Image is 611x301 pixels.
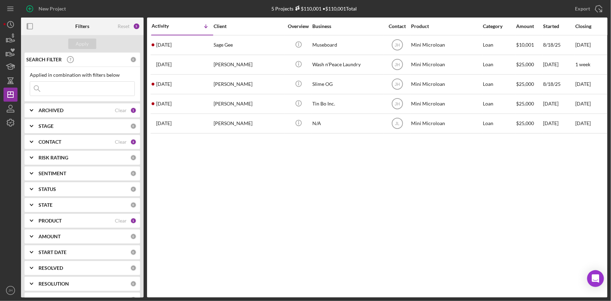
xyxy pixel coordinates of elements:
[130,249,137,255] div: 0
[39,202,53,208] b: STATE
[587,270,604,287] div: Open Intercom Messenger
[115,139,127,145] div: Clear
[130,155,137,161] div: 0
[395,62,400,67] text: JH
[575,61,590,67] time: 1 week
[39,186,56,192] b: STATUS
[543,36,575,54] div: 8/18/25
[395,121,400,126] text: JL
[384,23,410,29] div: Contact
[39,155,68,160] b: RISK RATING
[312,36,382,54] div: Museboard
[39,218,62,224] b: PRODUCT
[568,2,607,16] button: Export
[4,283,18,297] button: JH
[483,36,515,54] div: Loan
[575,42,591,48] time: [DATE]
[312,95,382,113] div: Tin Bo Inc.
[152,23,182,29] div: Activity
[312,55,382,74] div: Wash n'Peace Laundry
[271,6,357,12] div: 5 Projects • $110,001 Total
[30,72,135,78] div: Applied in combination with filters below
[411,55,481,74] div: Mini Microloan
[39,139,61,145] b: CONTACT
[156,42,172,48] time: 2025-10-12 22:15
[115,108,127,113] div: Clear
[285,23,312,29] div: Overview
[543,114,575,133] div: [DATE]
[130,123,137,129] div: 0
[39,108,63,113] b: ARCHIVED
[214,36,284,54] div: Sage Gee
[130,186,137,192] div: 0
[21,2,73,16] button: New Project
[214,23,284,29] div: Client
[214,75,284,94] div: [PERSON_NAME]
[293,6,321,12] div: $110,001
[312,114,382,133] div: N/A
[516,23,542,29] div: Amount
[130,218,137,224] div: 1
[130,202,137,208] div: 0
[130,233,137,240] div: 0
[130,170,137,177] div: 0
[543,23,575,29] div: Started
[411,36,481,54] div: Mini Microloan
[516,101,534,107] span: $25,000
[214,55,284,74] div: [PERSON_NAME]
[543,55,575,74] div: [DATE]
[516,42,534,48] span: $10,001
[118,23,130,29] div: Reset
[411,23,481,29] div: Product
[130,281,137,287] div: 0
[411,75,481,94] div: Mini Microloan
[68,39,96,49] button: Apply
[75,23,89,29] b: Filters
[411,114,481,133] div: Mini Microloan
[483,95,515,113] div: Loan
[39,234,61,239] b: AMOUNT
[575,101,591,107] time: [DATE]
[214,114,284,133] div: [PERSON_NAME]
[575,81,591,87] time: [DATE]
[156,62,172,67] time: 2025-10-02 03:30
[130,107,137,114] div: 1
[39,281,69,287] b: RESOLUTION
[115,218,127,224] div: Clear
[156,101,172,107] time: 2024-11-11 23:00
[130,139,137,145] div: 3
[39,123,54,129] b: STAGE
[156,81,172,87] time: 2025-09-03 19:40
[543,95,575,113] div: [DATE]
[395,82,400,87] text: JH
[411,95,481,113] div: Mini Microloan
[575,120,591,126] time: [DATE]
[575,2,590,16] div: Export
[312,75,382,94] div: Slime OG
[39,249,67,255] b: START DATE
[312,23,382,29] div: Business
[130,265,137,271] div: 0
[26,57,62,62] b: SEARCH FILTER
[543,75,575,94] div: 8/18/25
[395,102,400,107] text: JH
[8,289,13,293] text: JH
[516,120,534,126] span: $25,000
[516,61,534,67] span: $25,000
[483,55,515,74] div: Loan
[483,114,515,133] div: Loan
[214,95,284,113] div: [PERSON_NAME]
[76,39,89,49] div: Apply
[156,121,172,126] time: 2024-10-15 08:14
[483,75,515,94] div: Loan
[516,81,534,87] span: $25,000
[130,56,137,63] div: 0
[133,23,140,30] div: 5
[395,43,400,48] text: JH
[483,23,515,29] div: Category
[39,2,66,16] div: New Project
[39,171,66,176] b: SENTIMENT
[39,265,63,271] b: RESOLVED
